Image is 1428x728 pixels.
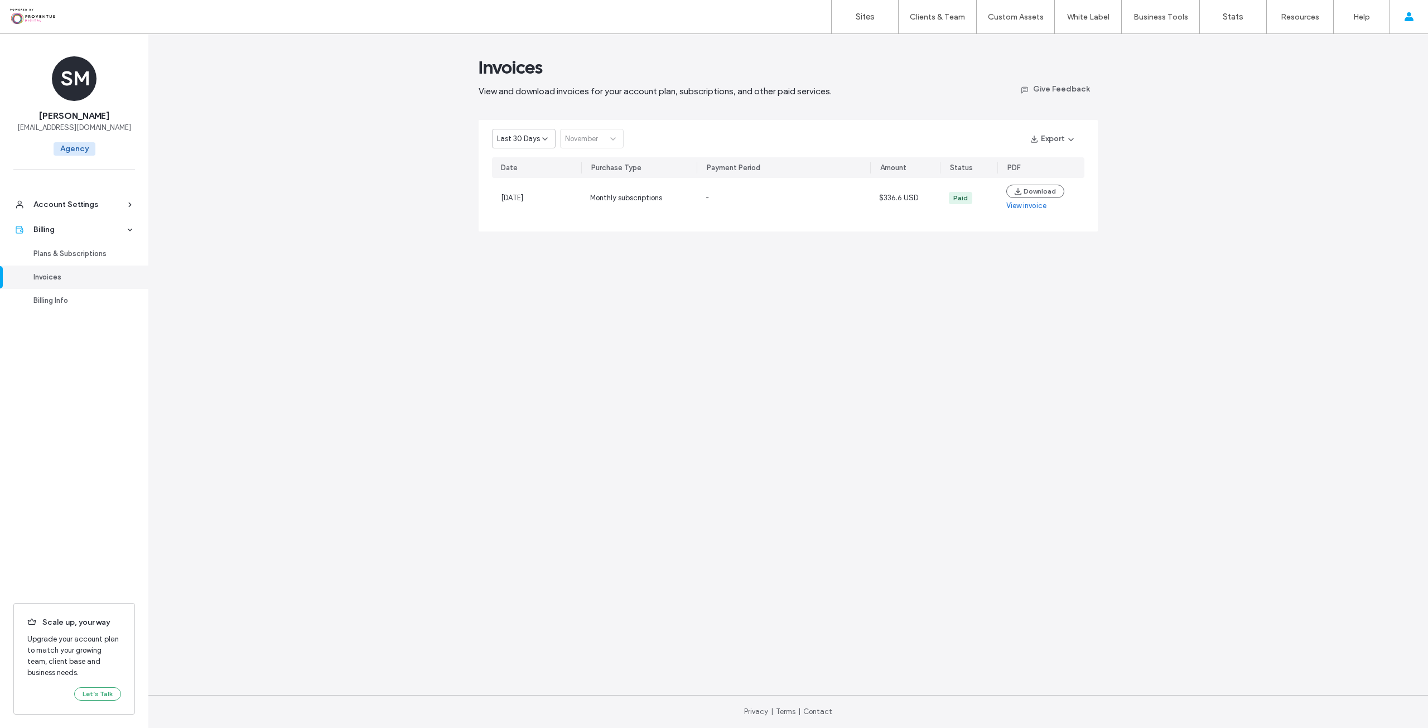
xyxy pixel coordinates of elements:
[1006,200,1046,211] a: View invoice
[1021,130,1084,148] button: Export
[501,162,518,173] div: Date
[497,133,540,144] span: Last 30 Days
[879,194,918,202] span: $336.6 USD
[33,248,125,259] div: Plans & Subscriptions
[880,162,906,173] div: Amount
[1133,12,1188,22] label: Business Tools
[33,295,125,306] div: Billing Info
[54,142,95,156] span: Agency
[1223,12,1243,22] label: Stats
[39,110,109,122] span: [PERSON_NAME]
[27,617,121,629] span: Scale up, your way
[479,86,832,97] span: View and download invoices for your account plan, subscriptions, and other paid services.
[910,12,965,22] label: Clients & Team
[25,8,48,18] span: Help
[707,162,760,173] div: Payment Period
[591,162,641,173] div: Purchase Type
[950,162,973,173] div: Status
[1353,12,1370,22] label: Help
[17,122,131,133] span: [EMAIL_ADDRESS][DOMAIN_NAME]
[1006,185,1064,198] button: Download
[803,707,832,716] a: Contact
[52,56,97,101] div: SM
[74,687,121,701] button: Let’s Talk
[953,193,968,203] div: Paid
[706,194,709,202] span: -
[856,12,875,22] label: Sites
[501,194,523,202] span: [DATE]
[988,12,1044,22] label: Custom Assets
[590,194,662,202] span: Monthly subscriptions
[1281,12,1319,22] label: Resources
[27,634,121,678] span: Upgrade your account plan to match your growing team, client base and business needs.
[1067,12,1109,22] label: White Label
[771,707,773,716] span: |
[776,707,795,716] a: Terms
[744,707,768,716] a: Privacy
[1011,80,1098,98] button: Give Feedback
[798,707,800,716] span: |
[33,224,125,235] div: Billing
[33,272,125,283] div: Invoices
[479,56,543,79] span: Invoices
[1007,162,1021,173] div: PDF
[33,199,125,210] div: Account Settings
